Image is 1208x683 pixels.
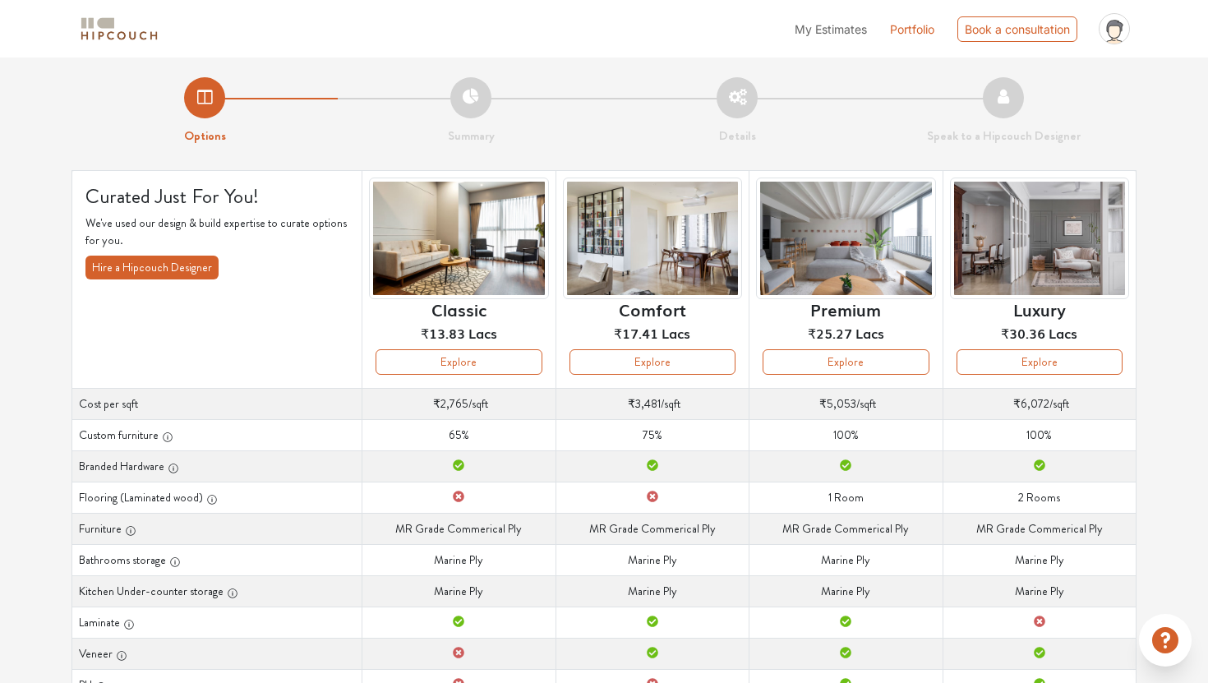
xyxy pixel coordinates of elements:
[184,127,226,145] strong: Options
[72,607,362,638] th: Laminate
[795,22,867,36] span: My Estimates
[72,544,362,575] th: Bathrooms storage
[1013,395,1049,412] span: ₹6,072
[749,482,943,513] td: 1 Room
[556,575,749,607] td: Marine Ply
[763,349,929,375] button: Explore
[749,575,943,607] td: Marine Ply
[957,349,1123,375] button: Explore
[943,388,1136,419] td: /sqft
[362,544,556,575] td: Marine Ply
[819,395,856,412] span: ₹5,053
[614,323,658,343] span: ₹17.41
[749,388,943,419] td: /sqft
[943,482,1136,513] td: 2 Rooms
[362,575,556,607] td: Marine Ply
[943,419,1136,450] td: 100%
[556,388,749,419] td: /sqft
[927,127,1081,145] strong: Speak to a Hipcouch Designer
[362,513,556,544] td: MR Grade Commerical Ply
[376,349,542,375] button: Explore
[808,323,852,343] span: ₹25.27
[1049,323,1077,343] span: Lacs
[563,178,742,300] img: header-preview
[362,388,556,419] td: /sqft
[749,513,943,544] td: MR Grade Commerical Ply
[957,16,1077,42] div: Book a consultation
[72,513,362,544] th: Furniture
[433,395,468,412] span: ₹2,765
[950,178,1129,300] img: header-preview
[556,544,749,575] td: Marine Ply
[628,395,661,412] span: ₹3,481
[855,323,884,343] span: Lacs
[72,575,362,607] th: Kitchen Under-counter storage
[1001,323,1045,343] span: ₹30.36
[1013,299,1066,319] h6: Luxury
[362,419,556,450] td: 65%
[78,11,160,48] span: logo-horizontal.svg
[556,419,749,450] td: 75%
[890,21,934,38] a: Portfolio
[421,323,465,343] span: ₹13.83
[556,513,749,544] td: MR Grade Commerical Ply
[431,299,486,319] h6: Classic
[943,575,1136,607] td: Marine Ply
[448,127,495,145] strong: Summary
[72,482,362,513] th: Flooring (Laminated wood)
[468,323,497,343] span: Lacs
[756,178,935,300] img: header-preview
[662,323,690,343] span: Lacs
[72,450,362,482] th: Branded Hardware
[749,544,943,575] td: Marine Ply
[810,299,881,319] h6: Premium
[943,513,1136,544] td: MR Grade Commerical Ply
[78,15,160,44] img: logo-horizontal.svg
[719,127,756,145] strong: Details
[369,178,548,300] img: header-preview
[72,638,362,669] th: Veneer
[85,184,348,209] h4: Curated Just For You!
[85,256,219,279] button: Hire a Hipcouch Designer
[619,299,686,319] h6: Comfort
[85,215,348,249] p: We've used our design & build expertise to curate options for you.
[72,388,362,419] th: Cost per sqft
[72,419,362,450] th: Custom furniture
[943,544,1136,575] td: Marine Ply
[569,349,735,375] button: Explore
[749,419,943,450] td: 100%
